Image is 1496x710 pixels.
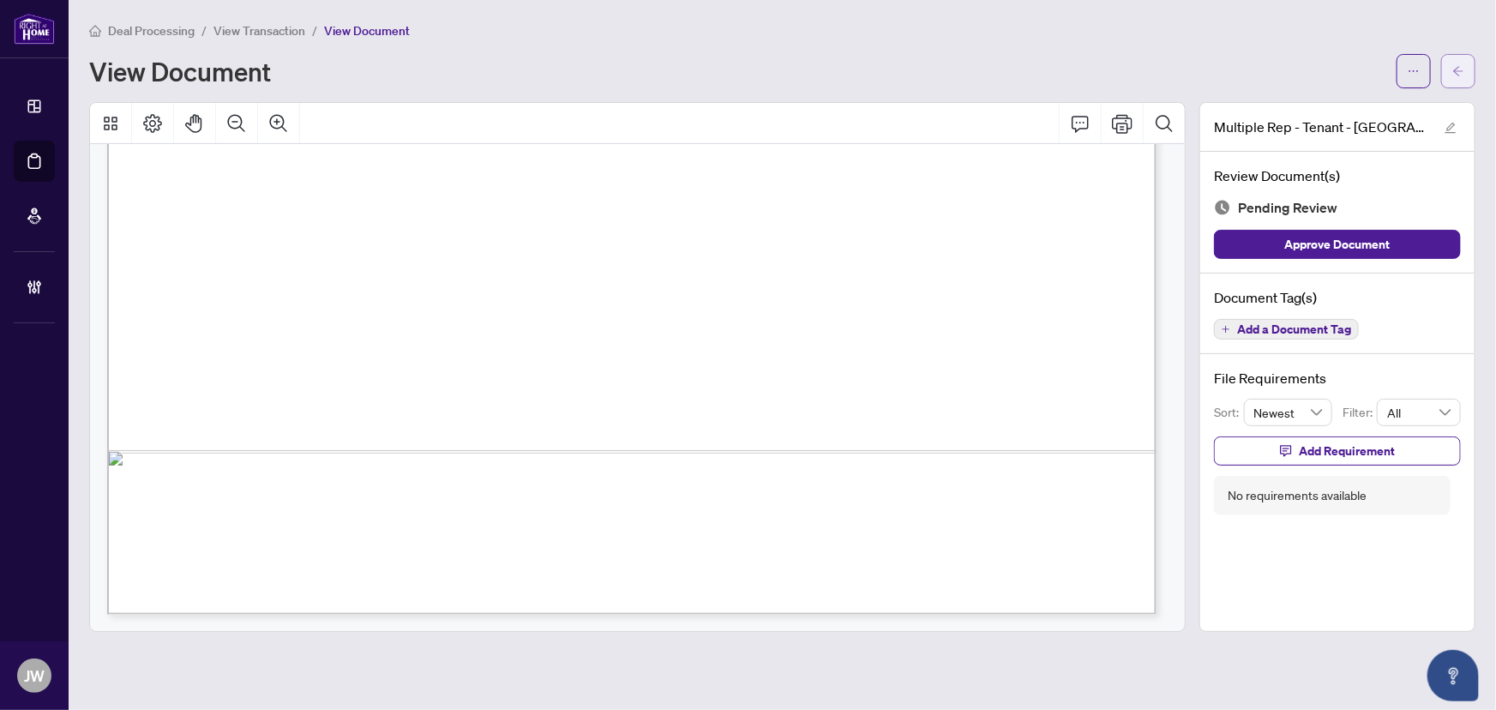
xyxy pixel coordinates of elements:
[1214,117,1428,137] span: Multiple Rep - Tenant - [GEOGRAPHIC_DATA] 328 - Multiple Representation Tenant - Acknowledgement ...
[1214,165,1461,186] h4: Review Document(s)
[1214,403,1244,422] p: Sort:
[1285,231,1391,258] span: Approve Document
[213,23,305,39] span: View Transaction
[1222,325,1230,334] span: plus
[1299,437,1395,465] span: Add Requirement
[1238,196,1337,220] span: Pending Review
[89,57,271,85] h1: View Document
[1214,287,1461,308] h4: Document Tag(s)
[1214,230,1461,259] button: Approve Document
[108,23,195,39] span: Deal Processing
[312,21,317,40] li: /
[201,21,207,40] li: /
[24,664,45,688] span: JW
[1214,199,1231,216] img: Document Status
[1214,368,1461,388] h4: File Requirements
[89,25,101,37] span: home
[1254,400,1323,425] span: Newest
[1445,122,1457,134] span: edit
[1343,403,1377,422] p: Filter:
[324,23,410,39] span: View Document
[14,13,55,45] img: logo
[1214,319,1359,340] button: Add a Document Tag
[1228,486,1367,505] div: No requirements available
[1237,323,1351,335] span: Add a Document Tag
[1427,650,1479,701] button: Open asap
[1452,65,1464,77] span: arrow-left
[1214,436,1461,466] button: Add Requirement
[1408,65,1420,77] span: ellipsis
[1387,400,1451,425] span: All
